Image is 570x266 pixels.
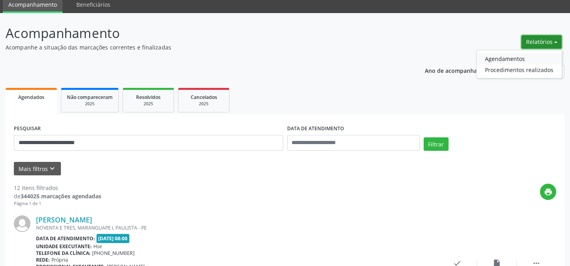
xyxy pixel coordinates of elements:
div: 2025 [67,101,113,107]
b: Rede: [36,256,50,263]
button: Relatórios [521,35,562,49]
span: Hse [93,243,102,250]
div: de [14,192,101,200]
span: Agendados [18,94,44,101]
img: img [14,215,30,232]
label: DATA DE ATENDIMENTO [287,123,344,135]
i: print [544,188,553,196]
div: 2025 [184,101,223,107]
button: print [540,184,556,200]
p: Acompanhamento [6,23,397,43]
b: Unidade executante: [36,243,92,250]
button: Filtrar [424,137,449,151]
span: Própria [51,256,68,263]
strong: 344025 marcações agendadas [21,192,101,200]
span: Resolvidos [136,94,161,101]
div: NOVENTA E TRES, MARANGUAPE I, PAULISTA - PE [36,224,437,231]
span: Cancelados [191,94,217,101]
button: Mais filtroskeyboard_arrow_down [14,162,61,176]
i: keyboard_arrow_down [48,164,57,173]
div: Página 1 de 1 [14,200,101,207]
div: 2025 [129,101,168,107]
p: Acompanhe a situação das marcações correntes e finalizadas [6,43,397,51]
span: Não compareceram [67,94,113,101]
span: [PHONE_NUMBER] [92,250,134,256]
a: Agendamentos [477,53,562,64]
div: 12 itens filtrados [14,184,101,192]
span: [DATE] 08:00 [97,234,130,243]
p: Ano de acompanhamento [425,65,495,75]
b: Data de atendimento: [36,235,95,242]
ul: Relatórios [476,50,562,78]
a: [PERSON_NAME] [36,215,92,224]
b: Telefone da clínica: [36,250,91,256]
label: PESQUISAR [14,123,41,135]
a: Procedimentos realizados [477,64,562,75]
